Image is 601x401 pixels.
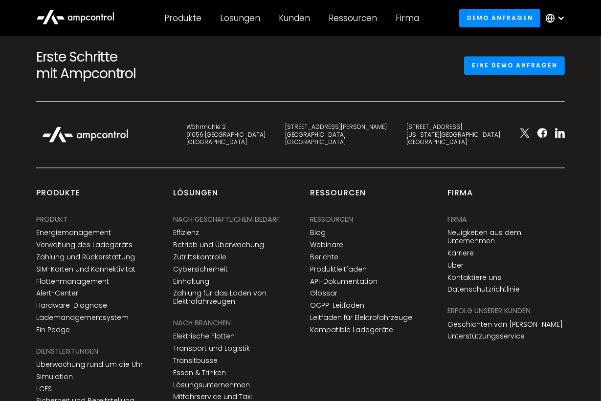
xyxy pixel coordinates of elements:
[310,253,338,261] a: Berichte
[329,13,377,23] div: Ressourcen
[447,249,474,257] a: Karriere
[173,265,228,274] a: Cybersicherheit
[173,289,290,306] a: Zahlung für das Laden von Elektrofahrzeugen
[447,332,525,340] a: Unterstützungsservice
[173,188,218,206] div: Lösungen
[36,49,200,82] h2: Erste Schritte mit Ampcontrol
[36,385,52,393] a: LCFS
[447,285,520,294] a: Datenschutzrichtlinie
[459,9,540,27] a: Demo anfragen
[173,214,280,225] div: NACH GESCHÄFTLICHEM BEDARF
[464,56,565,74] a: Eine Demo anfragen
[173,381,250,389] a: Lösungsunternehmen
[36,314,129,322] a: Lademanagementsystem
[173,332,235,340] a: Elektrische Flotten
[36,253,135,261] a: Zahlung und Rückerstattung
[285,123,387,146] div: [STREET_ADDRESS][PERSON_NAME] [GEOGRAPHIC_DATA] [GEOGRAPHIC_DATA]
[447,261,464,270] a: Über
[173,393,252,401] a: Mitfahrservice und Taxi
[173,277,209,286] a: Einhaltung
[310,277,378,286] a: API-Dokumentation
[396,13,419,23] div: Firma
[173,357,218,365] a: Transitbusse
[36,188,80,206] div: Produkte
[36,265,135,274] a: SIM-Karten und Konnektivität
[36,289,78,297] a: Alert-Center
[220,13,260,23] div: Lösungen
[36,326,70,334] a: Ein Pedge
[173,344,250,353] a: Transport und Logistik
[310,326,393,334] a: Kompatible Ladegeräte
[36,346,98,357] div: DIENSTLEISTUNGEN
[173,241,264,249] a: Betrieb und Überwachung
[36,229,111,237] a: Energiemanagement
[36,277,109,286] a: Flottenmanagement
[447,229,565,245] a: Neuigkeiten aus dem Unternehmen
[447,274,501,282] a: Kontaktiere uns
[447,188,473,206] div: Firma
[310,265,367,274] a: Produktleitfäden
[310,301,364,310] a: OCPP-Leitfaden
[36,360,143,369] a: Überwachung rund um die Uhr
[36,373,73,381] a: Simulation
[165,13,202,23] div: Produkte
[310,289,337,297] a: Glossar
[36,241,133,249] a: Verwaltung des Ladegeräts
[447,320,563,329] a: Geschichten von [PERSON_NAME]
[310,314,412,322] a: Leitfaden für Elektrofahrzeuge
[173,253,226,261] a: Zutrittskontrolle
[279,13,310,23] div: Kunden
[173,229,199,237] a: Effizienz
[186,123,266,146] div: Wöhrmühle 2 91056 [GEOGRAPHIC_DATA] [GEOGRAPHIC_DATA]
[310,188,366,206] div: Ressourcen
[36,301,107,310] a: Hardware-Diagnose
[447,305,531,316] div: Erfolg unserer Kunden
[173,369,226,377] a: Essen & Trinken
[36,121,134,148] img: Ampcontrol Logo
[406,123,500,146] div: [STREET_ADDRESS] [US_STATE][GEOGRAPHIC_DATA] [GEOGRAPHIC_DATA]
[447,214,467,225] div: Firma
[310,241,343,249] a: Webinare
[310,229,326,237] a: Blog
[310,214,353,225] div: Ressourcen
[36,214,67,225] div: PRODUKT
[173,317,231,328] div: NACH BRANCHEN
